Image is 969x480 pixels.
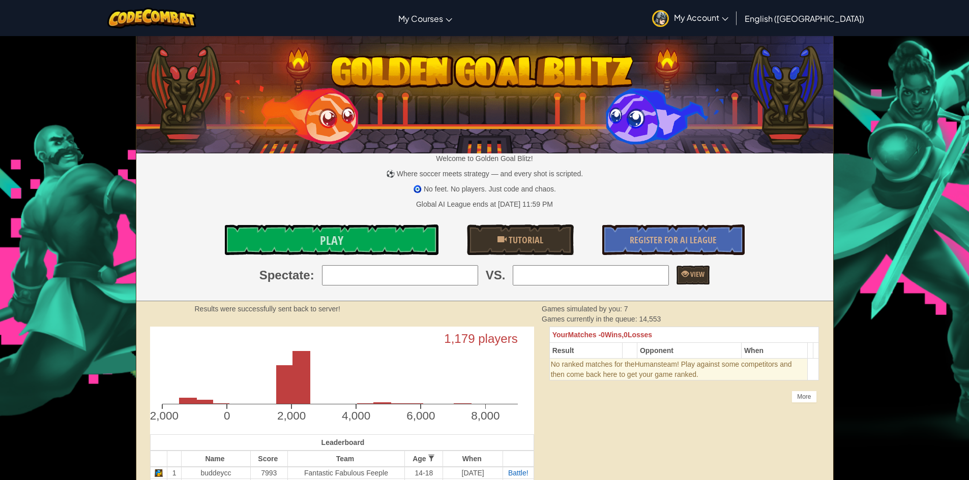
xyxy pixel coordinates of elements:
[741,343,808,359] th: When
[287,451,405,467] th: Team
[542,305,624,313] span: Games simulated by you:
[259,267,310,284] span: Spectate
[652,10,669,27] img: avatar
[549,359,808,380] td: Humans
[486,267,506,284] span: VS.
[416,199,553,209] div: Global AI League ends at [DATE] 11:59 PM
[310,267,314,284] span: :
[471,409,500,422] text: 8,000
[443,451,503,467] th: When
[136,32,833,153] img: Golden Goal
[342,409,370,422] text: 4,000
[605,331,624,339] span: Wins,
[167,467,182,479] td: 1
[549,343,622,359] th: Result
[689,269,704,279] span: View
[146,409,179,422] text: -2,000
[250,451,287,467] th: Score
[320,232,343,248] span: Play
[745,13,864,24] span: English ([GEOGRAPHIC_DATA])
[443,467,503,479] td: [DATE]
[287,467,405,479] td: Fantastic Fabulous Feeple
[405,451,443,467] th: Age
[624,305,628,313] span: 7
[551,360,792,378] span: team! Play against some competitors and then come back here to get your game ranked.
[551,360,635,368] span: No ranked matches for the
[136,184,833,194] p: 🧿 No feet. No players. Just code and chaos.
[740,5,869,32] a: English ([GEOGRAPHIC_DATA])
[630,234,717,246] span: Register for AI League
[549,327,819,343] th: 0 0
[568,331,601,339] span: Matches -
[639,315,661,323] span: 14,553
[552,331,568,339] span: Your
[182,451,251,467] th: Name
[223,409,230,422] text: 0
[277,409,306,422] text: 2,000
[467,225,574,255] a: Tutorial
[542,315,639,323] span: Games currently in the queue:
[398,13,443,24] span: My Courses
[674,12,728,23] span: My Account
[444,332,518,345] text: 1,179 players
[507,234,543,246] span: Tutorial
[508,469,528,477] a: Battle!
[182,467,251,479] td: buddeycc
[250,467,287,479] td: 7993
[791,391,816,403] div: More
[393,5,457,32] a: My Courses
[195,305,340,313] strong: Results were successfully sent back to server!
[136,169,833,179] p: ⚽ Where soccer meets strategy — and every shot is scripted.
[406,409,435,422] text: 6,000
[321,438,365,446] span: Leaderboard
[602,225,745,255] a: Register for AI League
[405,467,443,479] td: 14-18
[628,331,652,339] span: Losses
[647,2,733,34] a: My Account
[136,153,833,164] p: Welcome to Golden Goal Blitz!
[107,8,196,28] img: CodeCombat logo
[637,343,741,359] th: Opponent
